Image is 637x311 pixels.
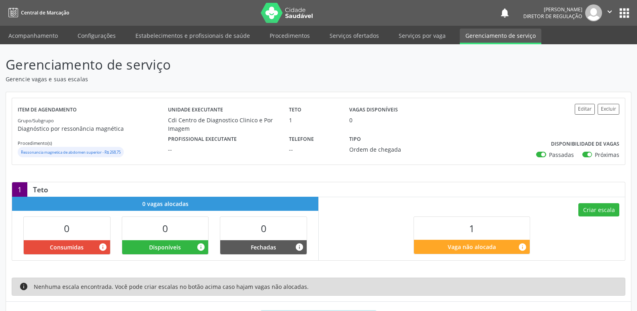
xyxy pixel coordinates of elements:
div: Nenhuma escala encontrada. Você pode criar escalas no botão acima caso hajam vagas não alocadas. [12,278,625,296]
label: Próximas [595,150,619,159]
label: Unidade executante [168,104,223,116]
span: 0 [162,222,168,235]
div: 1 [289,116,338,124]
i: Quantidade de vagas restantes do teto de vagas [518,243,527,251]
a: Serviços ofertados [324,29,385,43]
i:  [605,7,614,16]
a: Acompanhamento [3,29,63,43]
div: 0 vagas alocadas [12,197,318,211]
a: Estabelecimentos e profissionais de saúde [130,29,256,43]
div: Ordem de chegada [349,145,428,154]
span: 1 [469,222,475,235]
button: Excluir [598,104,619,115]
div: [PERSON_NAME] [523,6,582,13]
span: Central de Marcação [21,9,69,16]
span: 0 [261,222,266,235]
div: 1 [12,182,27,197]
label: Profissional executante [168,133,237,145]
i: Vagas alocadas e sem marcações associadas que tiveram sua disponibilidade fechada [295,243,304,251]
i: info [19,282,28,291]
div: 0 [349,116,352,124]
span: Consumidas [50,243,84,251]
button:  [602,4,617,21]
button: notifications [499,7,510,19]
span: 0 [64,222,70,235]
div: Teto [27,185,54,194]
span: Disponíveis [149,243,181,251]
span: Fechadas [251,243,276,251]
a: Gerenciamento de serviço [460,29,541,44]
button: Editar [575,104,595,115]
a: Configurações [72,29,121,43]
span: Diretor de regulação [523,13,582,20]
a: Central de Marcação [6,6,69,19]
button: Criar escala [578,203,619,217]
i: Vagas alocadas e sem marcações associadas [197,243,205,251]
label: Item de agendamento [18,104,77,116]
button: apps [617,6,631,20]
small: Grupo/Subgrupo [18,117,54,124]
div: Cdi Centro de Diagnostico Clinico e Por Imagem [168,116,277,133]
div: -- [168,145,277,154]
small: Procedimento(s) [18,140,52,146]
a: Serviços por vaga [393,29,451,43]
label: Teto [289,104,301,116]
label: Vagas disponíveis [349,104,398,116]
p: Diagnóstico por ressonância magnética [18,124,168,133]
label: Tipo [349,133,361,145]
p: Gerencie vagas e suas escalas [6,75,444,83]
span: Vaga não alocada [448,243,496,251]
label: Disponibilidade de vagas [551,138,619,150]
small: Ressonancia magnetica de abdomen superior - R$ 268,75 [21,150,121,155]
a: Procedimentos [264,29,315,43]
label: Passadas [549,150,574,159]
label: Telefone [289,133,314,145]
div: -- [289,145,338,154]
img: img [585,4,602,21]
p: Gerenciamento de serviço [6,55,444,75]
i: Vagas alocadas que possuem marcações associadas [98,243,107,251]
